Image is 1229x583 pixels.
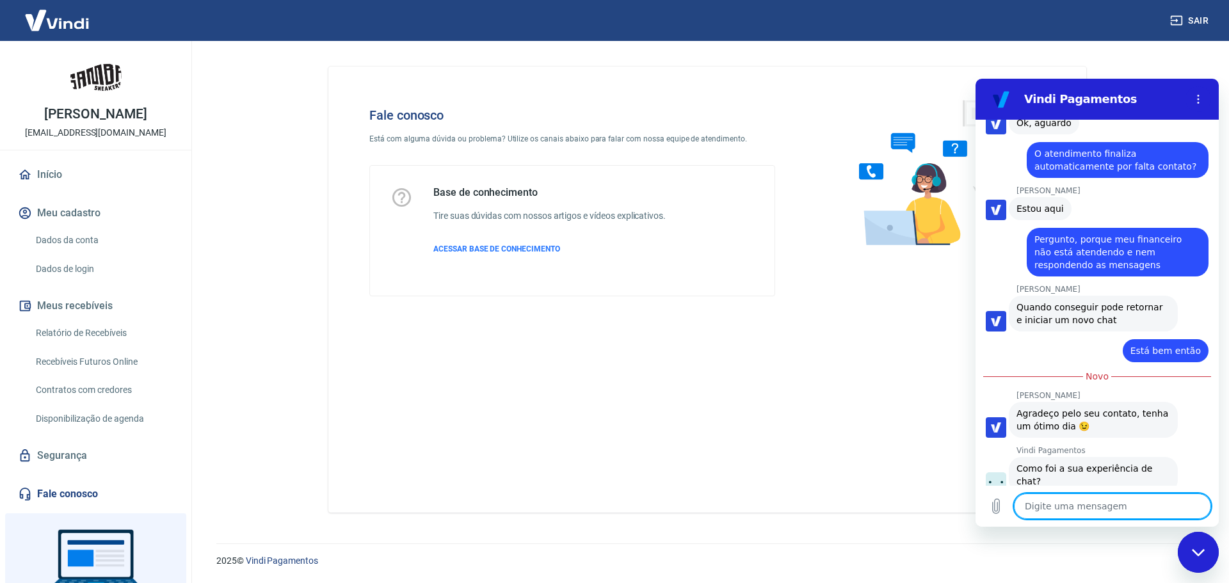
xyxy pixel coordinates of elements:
a: Dados da conta [31,227,176,253]
a: Contratos com credores [31,377,176,403]
h4: Fale conosco [369,108,775,123]
button: Sair [1168,9,1214,33]
img: Vindi [15,1,99,40]
button: Meu cadastro [15,199,176,227]
a: Vindi Pagamentos [246,555,318,566]
p: [EMAIL_ADDRESS][DOMAIN_NAME] [25,126,166,140]
h5: Base de conhecimento [433,186,666,199]
a: Início [15,161,176,189]
button: Meus recebíveis [15,292,176,320]
a: Recebíveis Futuros Online [31,349,176,375]
h6: Tire suas dúvidas com nossos artigos e vídeos explicativos. [433,209,666,223]
a: Fale conosco [15,480,176,508]
a: Segurança [15,442,176,470]
p: [PERSON_NAME] [44,108,147,121]
img: 4238d56a-3b49-44a1-a93b-b89085109ff9.jpeg [70,51,122,102]
p: 2025 © [216,554,1198,568]
iframe: Botão para abrir a janela de mensagens, conversa em andamento [1178,532,1219,573]
span: ACESSAR BASE DE CONHECIMENTO [433,244,560,253]
p: Está com alguma dúvida ou problema? Utilize os canais abaixo para falar com nossa equipe de atend... [369,133,775,145]
a: Relatório de Recebíveis [31,320,176,346]
iframe: Janela de mensagens [976,79,1219,527]
a: ACESSAR BASE DE CONHECIMENTO [433,243,666,255]
a: Disponibilização de agenda [31,406,176,432]
a: Dados de login [31,256,176,282]
img: Fale conosco [833,87,1028,258]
